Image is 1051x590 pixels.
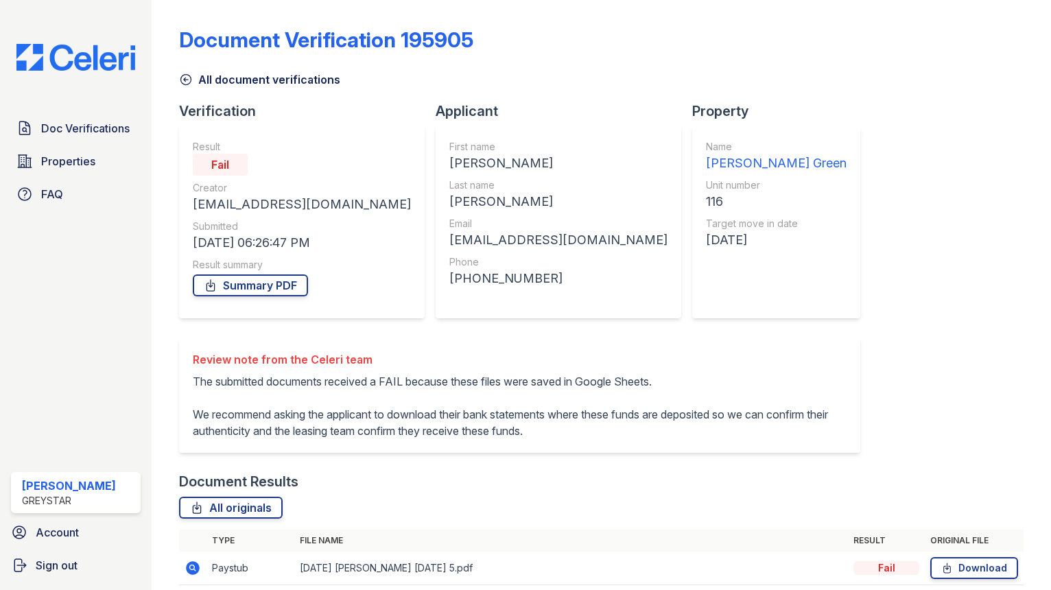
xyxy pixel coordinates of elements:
[449,255,668,269] div: Phone
[706,231,847,250] div: [DATE]
[706,140,847,173] a: Name [PERSON_NAME] Green
[193,220,411,233] div: Submitted
[41,120,130,137] span: Doc Verifications
[930,557,1018,579] a: Download
[193,258,411,272] div: Result summary
[193,154,248,176] div: Fail
[179,71,340,88] a: All document verifications
[193,351,847,368] div: Review note from the Celeri team
[41,186,63,202] span: FAQ
[179,472,298,491] div: Document Results
[36,557,78,574] span: Sign out
[692,102,871,121] div: Property
[206,552,294,585] td: Paystub
[853,561,919,575] div: Fail
[706,140,847,154] div: Name
[449,231,668,250] div: [EMAIL_ADDRESS][DOMAIN_NAME]
[11,147,141,175] a: Properties
[449,192,668,211] div: [PERSON_NAME]
[179,102,436,121] div: Verification
[41,153,95,169] span: Properties
[706,154,847,173] div: [PERSON_NAME] Green
[193,195,411,214] div: [EMAIL_ADDRESS][DOMAIN_NAME]
[706,192,847,211] div: 116
[449,154,668,173] div: [PERSON_NAME]
[36,524,79,541] span: Account
[22,477,116,494] div: [PERSON_NAME]
[5,519,146,546] a: Account
[706,217,847,231] div: Target move in date
[449,217,668,231] div: Email
[5,552,146,579] a: Sign out
[449,140,668,154] div: First name
[11,115,141,142] a: Doc Verifications
[5,44,146,71] img: CE_Logo_Blue-a8612792a0a2168367f1c8372b55b34899dd931a85d93a1a3d3e32e68fde9ad4.png
[449,269,668,288] div: [PHONE_NUMBER]
[706,178,847,192] div: Unit number
[193,373,847,439] p: The submitted documents received a FAIL because these files were saved in Google Sheets. We recom...
[179,27,473,52] div: Document Verification 195905
[925,530,1024,552] th: Original file
[449,178,668,192] div: Last name
[436,102,692,121] div: Applicant
[294,530,848,552] th: File name
[22,494,116,508] div: Greystar
[206,530,294,552] th: Type
[848,530,925,552] th: Result
[193,181,411,195] div: Creator
[294,552,848,585] td: [DATE] [PERSON_NAME] [DATE] 5.pdf
[193,274,308,296] a: Summary PDF
[11,180,141,208] a: FAQ
[179,497,283,519] a: All originals
[193,233,411,252] div: [DATE] 06:26:47 PM
[193,140,411,154] div: Result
